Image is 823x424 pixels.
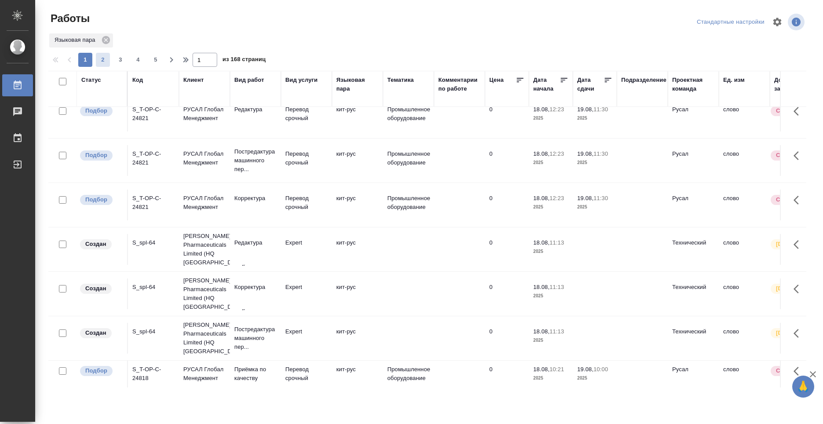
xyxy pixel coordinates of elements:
[183,150,226,167] p: РУСАЛ Глобал Менеджмент
[387,365,430,383] p: Промышленное оборудование
[183,276,226,311] p: [PERSON_NAME] Pharmaceuticals Limited (HQ [GEOGRAPHIC_DATA])
[792,376,814,398] button: 🙏
[533,247,568,256] p: 2025
[577,114,612,123] p: 2025
[668,323,719,354] td: Технический
[79,105,123,117] div: Можно подбирать исполнителей
[577,195,594,201] p: 19.08,
[332,361,383,391] td: кит-рус
[234,325,277,351] p: Постредактура машинного пер...
[577,203,612,212] p: 2025
[183,105,226,123] p: РУСАЛ Глобал Менеджмент
[788,145,809,166] button: Здесь прячутся важные кнопки
[234,194,277,203] p: Корректура
[79,150,123,161] div: Можно подбирать исполнителей
[533,374,568,383] p: 2025
[332,145,383,176] td: кит-рус
[577,374,612,383] p: 2025
[132,76,143,84] div: Код
[533,336,568,345] p: 2025
[285,283,328,292] p: Expert
[668,278,719,309] td: Технический
[387,194,430,212] p: Промышленное оборудование
[132,283,175,292] div: S_spl-64
[85,240,106,249] p: Создан
[332,190,383,220] td: кит-рус
[79,283,123,295] div: Заказ еще не согласован с клиентом, искать исполнителей рано
[131,55,145,64] span: 4
[55,36,98,44] p: Языковая пара
[332,323,383,354] td: кит-рус
[550,366,564,373] p: 10:21
[79,327,123,339] div: Заказ еще не согласован с клиентом, искать исполнителей рано
[668,361,719,391] td: Русал
[533,158,568,167] p: 2025
[234,365,277,383] p: Приёмка по качеству
[796,377,811,396] span: 🙏
[183,76,204,84] div: Клиент
[594,195,608,201] p: 11:30
[788,278,809,300] button: Здесь прячутся важные кнопки
[533,328,550,335] p: 18.08,
[788,323,809,344] button: Здесь прячутся важные кнопки
[577,158,612,167] p: 2025
[719,278,770,309] td: слово
[387,76,414,84] div: Тематика
[776,329,820,337] p: [DEMOGRAPHIC_DATA]
[149,55,163,64] span: 5
[550,284,564,290] p: 11:13
[387,150,430,167] p: Промышленное оборудование
[332,278,383,309] td: кит-рус
[550,328,564,335] p: 11:13
[336,76,379,93] div: Языковая пара
[285,238,328,247] p: Expert
[285,194,328,212] p: Перевод срочный
[719,101,770,132] td: слово
[550,195,564,201] p: 12:23
[85,151,107,160] p: Подбор
[594,106,608,113] p: 11:30
[788,361,809,382] button: Здесь прячутся важные кнопки
[577,76,604,93] div: Дата сдачи
[285,76,318,84] div: Вид услуги
[113,53,127,67] button: 3
[533,239,550,246] p: 18.08,
[183,365,226,383] p: РУСАЛ Глобал Менеджмент
[788,14,806,30] span: Посмотреть информацию
[533,292,568,300] p: 2025
[533,203,568,212] p: 2025
[285,327,328,336] p: Expert
[577,150,594,157] p: 19.08,
[113,55,127,64] span: 3
[285,365,328,383] p: Перевод срочный
[96,53,110,67] button: 2
[533,114,568,123] p: 2025
[85,366,107,375] p: Подбор
[719,234,770,265] td: слово
[533,366,550,373] p: 18.08,
[550,106,564,113] p: 12:23
[788,101,809,122] button: Здесь прячутся важные кнопки
[594,366,608,373] p: 10:00
[776,366,802,375] p: Срочный
[668,234,719,265] td: Технический
[485,145,529,176] td: 0
[234,76,264,84] div: Вид работ
[577,366,594,373] p: 19.08,
[285,150,328,167] p: Перевод срочный
[533,76,560,93] div: Дата начала
[96,55,110,64] span: 2
[234,147,277,174] p: Постредактура машинного пер...
[132,150,175,167] div: S_T-OP-C-24821
[234,283,277,292] p: Корректура
[132,365,175,383] div: S_T-OP-C-24818
[387,105,430,123] p: Промышленное оборудование
[719,145,770,176] td: слово
[234,238,277,247] p: Редактура
[776,151,802,160] p: Срочный
[533,195,550,201] p: 18.08,
[485,361,529,391] td: 0
[485,190,529,220] td: 0
[149,53,163,67] button: 5
[672,76,714,93] div: Проектная команда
